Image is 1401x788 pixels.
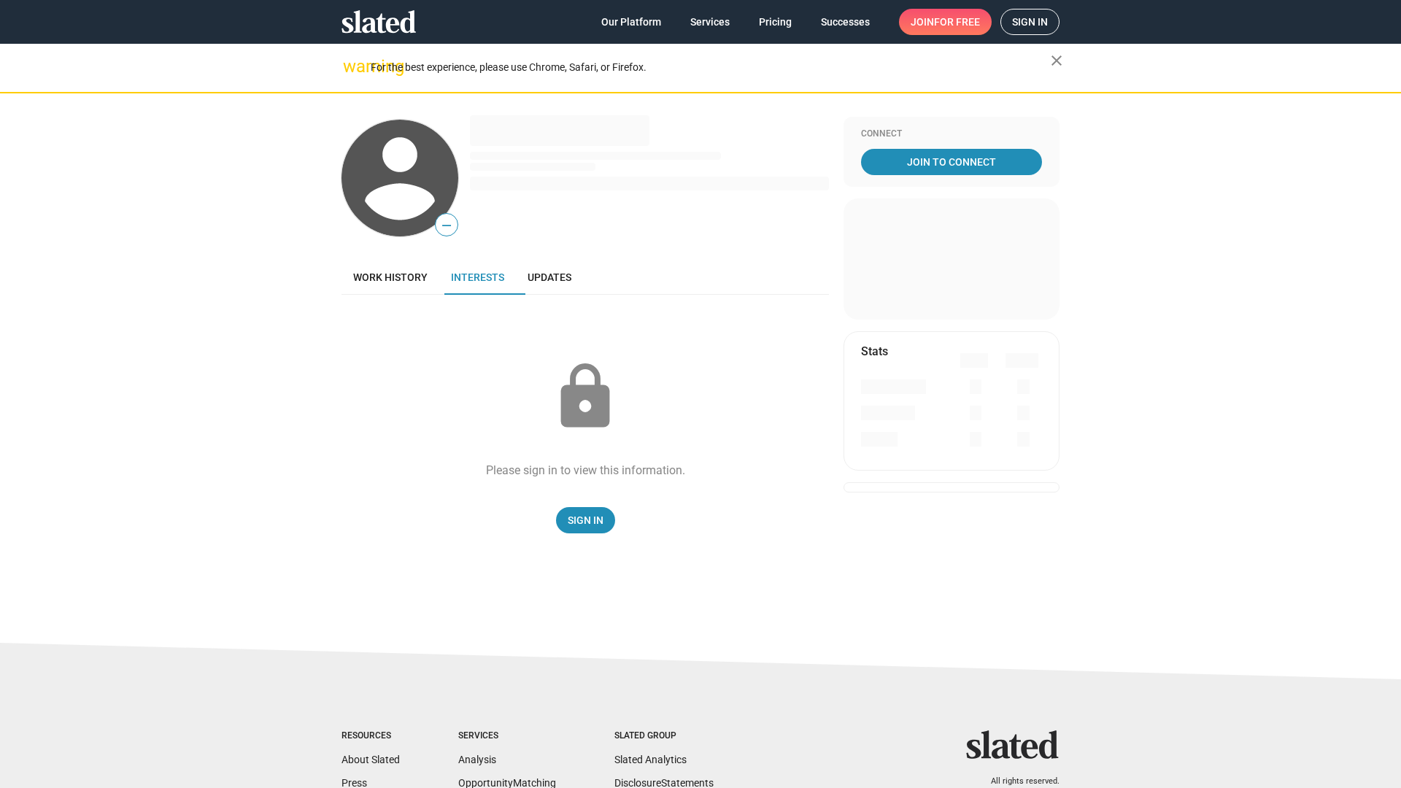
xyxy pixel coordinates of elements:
[614,730,714,742] div: Slated Group
[556,507,615,533] a: Sign In
[341,754,400,765] a: About Slated
[341,730,400,742] div: Resources
[436,216,458,235] span: —
[690,9,730,35] span: Services
[590,9,673,35] a: Our Platform
[911,9,980,35] span: Join
[747,9,803,35] a: Pricing
[343,58,360,75] mat-icon: warning
[486,463,685,478] div: Please sign in to view this information.
[934,9,980,35] span: for free
[601,9,661,35] span: Our Platform
[371,58,1051,77] div: For the best experience, please use Chrome, Safari, or Firefox.
[679,9,741,35] a: Services
[568,507,603,533] span: Sign In
[861,128,1042,140] div: Connect
[899,9,992,35] a: Joinfor free
[516,260,583,295] a: Updates
[439,260,516,295] a: Interests
[353,271,428,283] span: Work history
[528,271,571,283] span: Updates
[1048,52,1065,69] mat-icon: close
[341,260,439,295] a: Work history
[1000,9,1060,35] a: Sign in
[549,360,622,433] mat-icon: lock
[809,9,881,35] a: Successes
[458,730,556,742] div: Services
[864,149,1039,175] span: Join To Connect
[458,754,496,765] a: Analysis
[821,9,870,35] span: Successes
[861,344,888,359] mat-card-title: Stats
[861,149,1042,175] a: Join To Connect
[759,9,792,35] span: Pricing
[451,271,504,283] span: Interests
[1012,9,1048,34] span: Sign in
[614,754,687,765] a: Slated Analytics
